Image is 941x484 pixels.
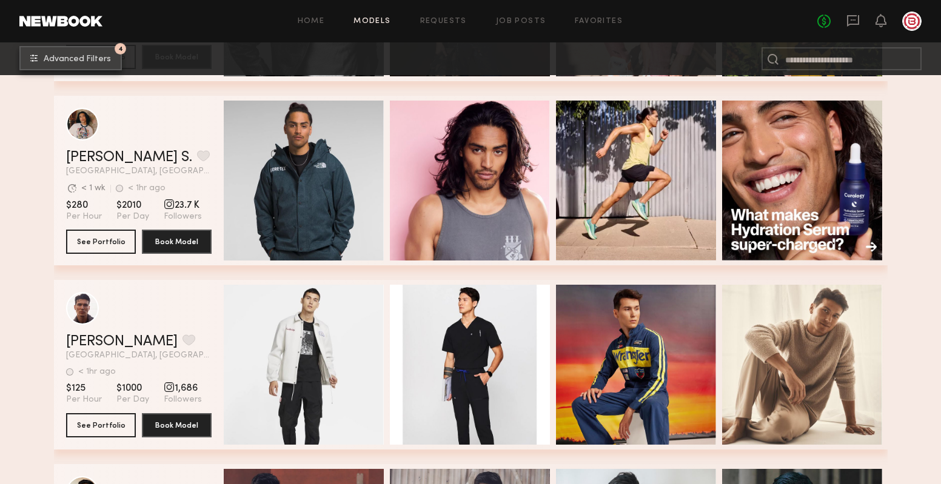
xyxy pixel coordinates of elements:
[66,211,102,222] span: Per Hour
[575,18,623,25] a: Favorites
[164,199,202,211] span: 23.7 K
[44,55,111,64] span: Advanced Filters
[116,211,149,222] span: Per Day
[142,230,212,254] button: Book Model
[19,46,122,70] button: 4Advanced Filters
[66,413,136,437] button: See Portfolio
[66,334,178,349] a: [PERSON_NAME]
[128,184,166,193] div: < 1hr ago
[78,368,116,376] div: < 1hr ago
[66,394,102,405] span: Per Hour
[66,382,102,394] span: $125
[66,230,136,254] button: See Portfolio
[66,199,102,211] span: $280
[164,211,202,222] span: Followers
[298,18,325,25] a: Home
[66,167,212,176] span: [GEOGRAPHIC_DATA], [GEOGRAPHIC_DATA]
[81,184,105,193] div: < 1 wk
[420,18,467,25] a: Requests
[164,394,202,405] span: Followers
[164,382,202,394] span: 1,686
[66,150,192,165] a: [PERSON_NAME] S.
[142,413,212,437] button: Book Model
[118,46,123,51] span: 4
[496,18,546,25] a: Job Posts
[116,394,149,405] span: Per Day
[353,18,390,25] a: Models
[116,199,149,211] span: $2010
[66,351,212,360] span: [GEOGRAPHIC_DATA], [GEOGRAPHIC_DATA]
[116,382,149,394] span: $1000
